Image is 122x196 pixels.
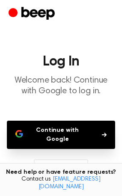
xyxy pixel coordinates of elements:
span: Contact us [5,176,117,191]
p: Welcome back! Continue with Google to log in. [7,75,115,97]
h1: Log In [7,55,115,68]
button: Continue with Google [7,121,115,149]
a: Beep [9,6,57,22]
a: [EMAIL_ADDRESS][DOMAIN_NAME] [39,176,101,190]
